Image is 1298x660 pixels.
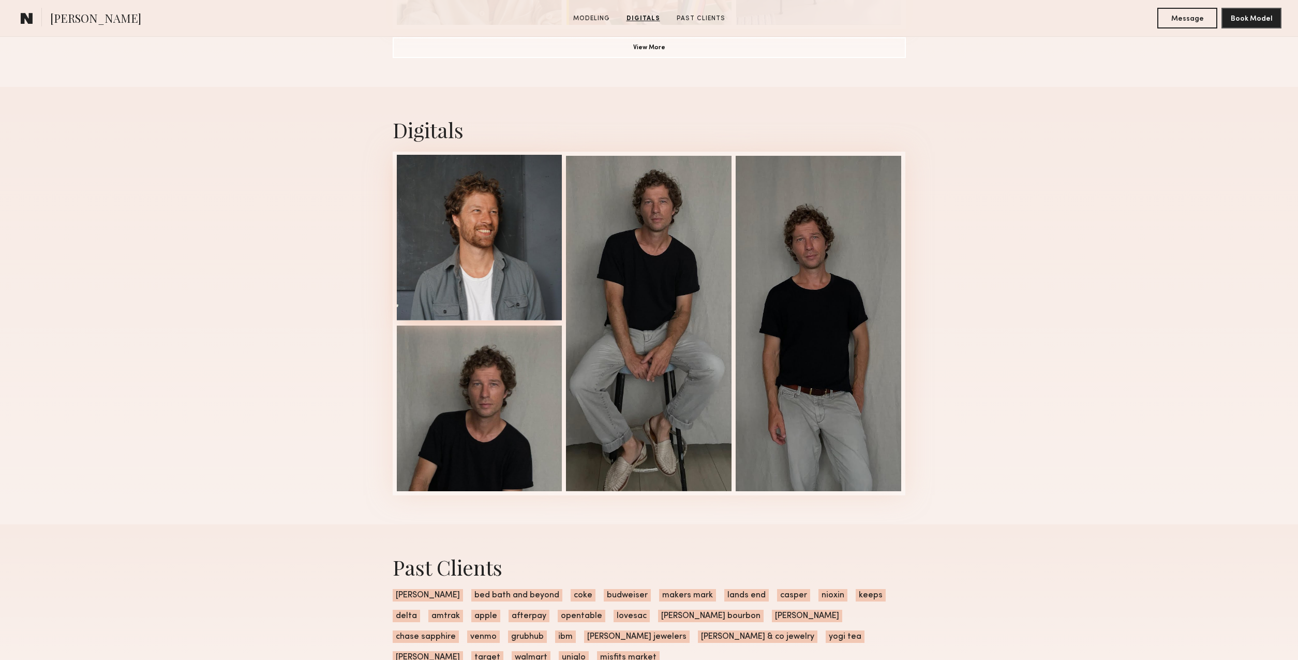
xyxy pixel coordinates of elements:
span: amtrak [428,610,463,622]
span: venmo [467,630,500,643]
a: Past Clients [673,14,729,23]
a: Book Model [1221,13,1281,22]
span: afterpay [509,610,549,622]
span: [PERSON_NAME] [393,589,463,602]
span: coke [571,589,595,602]
span: opentable [558,610,605,622]
span: [PERSON_NAME] [772,610,842,622]
span: yogi tea [826,630,864,643]
span: apple [471,610,500,622]
button: View More [393,37,906,58]
span: nioxin [818,589,847,602]
span: delta [393,610,420,622]
span: grubhub [508,630,547,643]
span: budweiser [604,589,651,602]
div: Digitals [393,116,906,143]
span: lands end [724,589,769,602]
a: Modeling [569,14,614,23]
button: Book Model [1221,8,1281,28]
a: Digitals [622,14,664,23]
button: Message [1157,8,1217,28]
span: [PERSON_NAME] & co jewelry [698,630,817,643]
span: [PERSON_NAME] bourbon [658,610,764,622]
span: ibm [555,630,576,643]
span: keeps [856,589,886,602]
span: casper [777,589,810,602]
span: chase sapphire [393,630,459,643]
span: lovesac [614,610,650,622]
div: Past Clients [393,553,906,581]
span: makers mark [659,589,716,602]
span: [PERSON_NAME] jewelers [584,630,690,643]
span: bed bath and beyond [471,589,562,602]
span: [PERSON_NAME] [50,10,141,28]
